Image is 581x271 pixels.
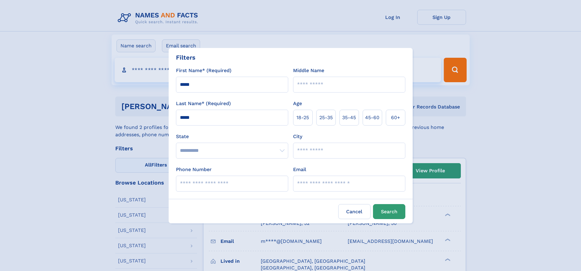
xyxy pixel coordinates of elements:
label: Phone Number [176,166,212,173]
span: 45‑60 [365,114,379,121]
span: 60+ [391,114,400,121]
label: Age [293,100,302,107]
label: State [176,133,288,140]
span: 35‑45 [342,114,356,121]
label: First Name* (Required) [176,67,231,74]
div: Filters [176,53,195,62]
span: 25‑35 [319,114,333,121]
span: 18‑25 [296,114,309,121]
label: Email [293,166,306,173]
label: Cancel [338,204,371,219]
label: Middle Name [293,67,324,74]
label: City [293,133,302,140]
label: Last Name* (Required) [176,100,231,107]
button: Search [373,204,405,219]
